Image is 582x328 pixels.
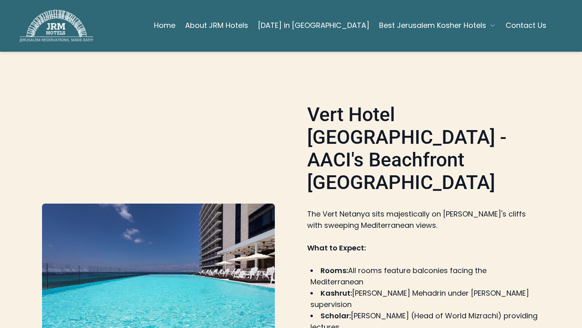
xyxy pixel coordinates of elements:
a: Home [154,17,175,34]
button: Best Jerusalem Kosher Hotels [379,17,496,34]
span: Best Jerusalem Kosher Hotels [379,20,486,31]
strong: What to Expect: [307,243,366,253]
strong: Rooms: [321,265,348,275]
strong: Scholar: [321,311,351,321]
img: JRM Hotels [19,10,93,42]
li: [PERSON_NAME] Mehadrin under [PERSON_NAME] supervision [310,288,540,310]
p: The Vert Netanya sits majestically on [PERSON_NAME]'s cliffs with sweeping Mediterranean views. [307,208,540,231]
a: About JRM Hotels [185,17,248,34]
li: All rooms feature balconies facing the Mediterranean [310,265,540,288]
h2: Vert Hotel [GEOGRAPHIC_DATA] - AACI's Beachfront [GEOGRAPHIC_DATA] [307,103,540,197]
a: [DATE] in [GEOGRAPHIC_DATA] [258,17,369,34]
strong: Kashrut: [321,288,352,298]
a: Contact Us [506,17,546,34]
